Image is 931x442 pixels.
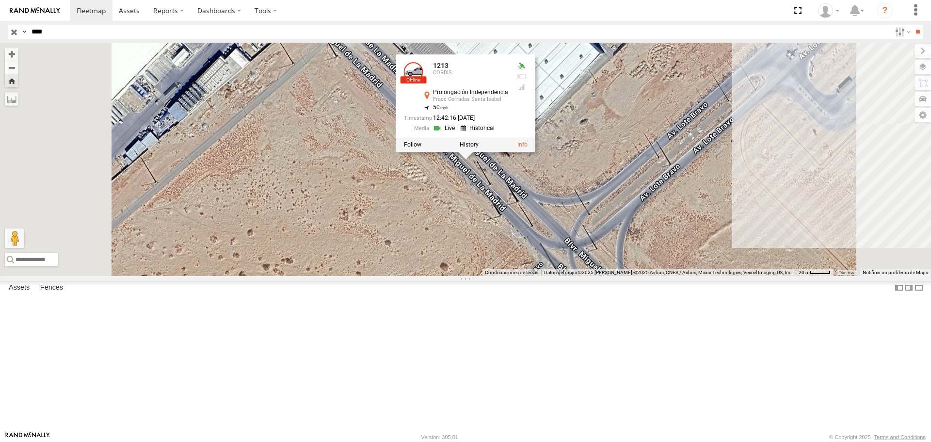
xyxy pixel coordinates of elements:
[914,281,924,295] label: Hide Summary Table
[516,83,528,91] div: Last Event GSM Signal Strength
[796,269,834,276] button: Escala del mapa: 20 m por 39 píxeles
[915,108,931,122] label: Map Settings
[5,432,50,442] a: Visit our Website
[863,270,928,275] a: Notificar un problema de Maps
[10,7,60,14] img: rand-logo.svg
[894,281,904,295] label: Dock Summary Table to the Left
[433,70,508,76] div: CORDIS
[433,62,449,70] a: 1213
[421,434,458,440] div: Version: 305.01
[35,281,68,295] label: Fences
[4,281,34,295] label: Assets
[404,115,508,121] div: Date/time of location update
[877,3,893,18] i: ?
[839,270,854,274] a: Términos
[517,142,528,148] a: View Asset Details
[799,270,810,275] span: 20 m
[891,25,912,39] label: Search Filter Options
[433,90,508,96] div: Prolongación Independencia
[516,63,528,70] div: Valid GPS Fix
[516,73,528,81] div: No voltage information received from this device.
[544,270,793,275] span: Datos del mapa ©2025 [PERSON_NAME] ©2025 Airbus, CNES / Airbus, Maxar Technologies, Vexcel Imagin...
[404,142,421,148] label: Realtime tracking of Asset
[404,63,423,82] a: View Asset Details
[5,48,18,61] button: Zoom in
[433,124,458,133] a: View Live Media Streams
[433,97,508,103] div: Fracc Cerradas Santa Isabel
[460,142,479,148] label: View Asset History
[5,229,24,248] button: Arrastra al hombrecito al mapa para abrir Street View
[461,124,498,133] a: View Historical Media Streams
[5,74,18,87] button: Zoom Home
[20,25,28,39] label: Search Query
[433,104,449,111] span: 50
[815,3,843,18] div: carolina herrera
[829,434,926,440] div: © Copyright 2025 -
[5,92,18,106] label: Measure
[874,434,926,440] a: Terms and Conditions
[5,61,18,74] button: Zoom out
[485,269,538,276] button: Combinaciones de teclas
[904,281,914,295] label: Dock Summary Table to the Right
